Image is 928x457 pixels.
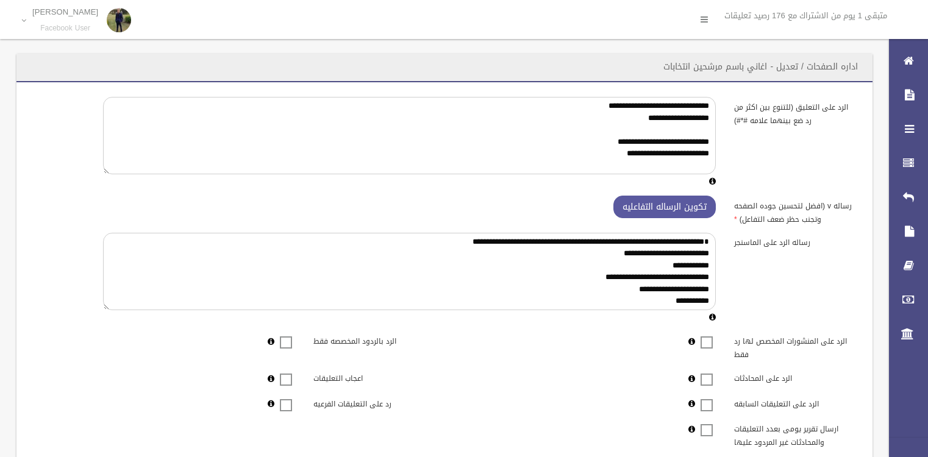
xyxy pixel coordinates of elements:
[32,7,98,16] p: [PERSON_NAME]
[725,196,865,226] label: رساله v (افضل لتحسين جوده الصفحه وتجنب حظر ضعف التفاعل)
[649,55,873,79] header: اداره الصفحات / تعديل - اغاني باسم مرشحين انتخابات
[613,196,716,218] button: تكوين الرساله التفاعليه
[725,331,865,362] label: الرد على المنشورات المخصص لها رد فقط
[725,97,865,127] label: الرد على التعليق (للتنوع بين اكثر من رد ضع بينهما علامه #*#)
[725,394,865,411] label: الرد على التعليقات السابقه
[725,233,865,250] label: رساله الرد على الماسنجر
[725,419,865,450] label: ارسال تقرير يومى بعدد التعليقات والمحادثات غير المردود عليها
[304,331,444,349] label: الرد بالردود المخصصه فقط
[32,24,98,33] small: Facebook User
[304,369,444,386] label: اعجاب التعليقات
[725,369,865,386] label: الرد على المحادثات
[304,394,444,411] label: رد على التعليقات الفرعيه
